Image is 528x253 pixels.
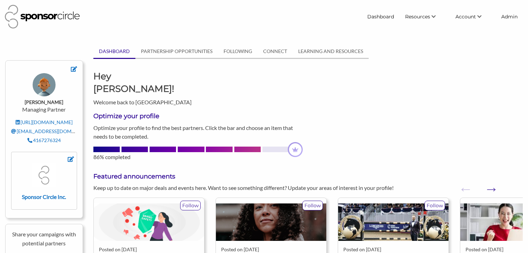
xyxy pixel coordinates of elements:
[27,137,61,143] a: 4167276324
[405,14,430,20] span: Resources
[88,70,198,106] div: Welcome back to [GEOGRAPHIC_DATA]
[293,45,369,58] a: LEARNING AND RESOURCES
[25,99,63,105] strong: [PERSON_NAME]
[455,14,476,20] span: Account
[94,203,204,241] img: hro2n78csy6xogamkarv.png
[93,112,303,121] h3: Optimize your profile
[93,153,303,161] div: 86% completed
[258,45,293,58] a: CONNECT
[11,73,77,146] div: Managing Partner
[135,45,218,58] a: PARTNERSHIP OPPORTUNITIES
[88,184,418,192] div: Keep up to date on major deals and events here. Want to see something different? Update your area...
[338,203,449,241] img: The_Royal_Agricultural_Winter_Fair_The_Royal_Horse_Show_is_proud.jpg
[362,10,400,23] a: Dashboard
[496,10,523,23] a: Admin
[216,203,326,241] img: vjueezl5yqqde00ejimn.jpg
[22,193,66,200] strong: Sponsor Circle Inc.
[93,45,135,58] a: DASHBOARD
[5,5,80,28] img: Sponsor Circle Logo
[93,70,193,95] h1: Hey [PERSON_NAME]!
[343,246,443,253] div: Posted on [DATE]
[458,182,465,189] button: Previous
[93,172,523,181] h3: Featured announcements
[450,10,496,23] li: Account
[20,163,68,200] a: Sponsor Circle Inc.
[218,45,258,58] a: FOLLOWING
[16,119,73,125] a: [URL][DOMAIN_NAME]
[33,73,56,96] img: ToyFaces_Colored_BG_65_zyyf12
[11,128,98,134] a: [EMAIL_ADDRESS][DOMAIN_NAME]
[93,123,303,141] p: Optimize your profile to find the best partners. Click the bar and choose an item that needs to b...
[400,10,450,23] li: Resources
[303,201,322,210] p: Follow
[181,201,200,210] p: Follow
[221,246,321,253] div: Posted on [DATE]
[484,182,491,189] button: Next
[99,246,199,253] div: Posted on [DATE]
[288,142,303,157] img: dashboard-profile-progress-crown-a4ad1e52.png
[11,230,77,247] p: Share your campaigns with potential partners
[425,201,445,210] p: Follow
[32,163,56,187] img: fmkszzfobzczrq5q8p4f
